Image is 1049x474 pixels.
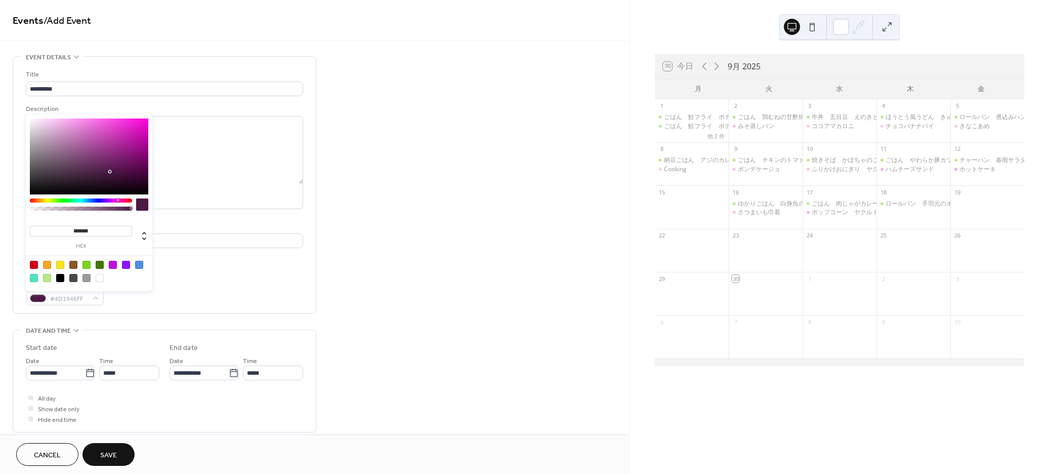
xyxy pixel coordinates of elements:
div: 牛丼 五目豆 えのきとキャベツのみそ汁 梨 [812,113,939,122]
a: Events [13,11,44,31]
div: ポップコーン ヤクルト [812,208,878,217]
button: Cancel [16,443,78,466]
div: ココアマカロニ [803,122,876,131]
div: 23 [732,232,739,240]
span: Hide end time [38,415,76,425]
div: 火 [733,79,804,99]
div: 納豆ごはん アジのカレーマヨ焼き ちくわとクリームチーズの和え物 玉ねぎと小葱の味噌汁 梨 [655,156,729,165]
div: 9月 2025 [728,60,761,72]
div: きなこあめ [950,122,1024,131]
div: #4A4A4A [69,274,77,282]
div: 19 [953,188,961,196]
div: さつまいも巾着 [729,208,803,217]
div: ごはん チキンのトマト煮込み 大根とツナのサラダ オクラと豆腐のスープ キウイフルーツ [738,156,999,165]
div: 月 [663,79,734,99]
div: ホットケーキ [959,165,996,174]
div: ポンデケージョ [729,165,803,174]
div: 24 [806,232,813,240]
div: ごはん 肉じゃがカレー風味 青梗菜の中華和え 大根と豆腐の味噌汁 オレンジ [812,200,1036,208]
div: 30 [732,275,739,283]
div: #D0021B [30,261,38,269]
div: 12 [953,145,961,153]
div: #7ED321 [82,261,91,269]
div: ホットケーキ [950,165,1024,174]
div: ごはん 肉じゃがカレー風味 青梗菜の中華和え 大根と豆腐の味噌汁 オレンジ [803,200,876,208]
div: 22 [658,232,665,240]
div: Cooking [655,165,729,174]
span: #4D1946FF [50,294,88,304]
div: #50E3C2 [30,274,38,282]
div: ハムチーズサンド [876,165,950,174]
div: #F5A623 [43,261,51,269]
div: #FFFFFF [96,274,104,282]
span: Date and time [26,326,71,336]
button: 他 2 件 [703,131,729,141]
div: ハムチーズサンド [886,165,934,174]
div: 4 [879,102,887,110]
div: 8 [806,318,813,326]
div: きなこあめ [959,122,990,131]
div: ココアマカロニ [812,122,854,131]
div: ポンデケージョ [738,165,780,174]
div: 1 [806,275,813,283]
div: 金 [945,79,1016,99]
div: 7 [732,318,739,326]
div: #BD10E0 [109,261,117,269]
div: Start date [26,343,57,353]
div: #9013FE [122,261,130,269]
div: ロールパン 手羽元のオーブン焼き スティック野菜 コーンスープ バナナ [876,200,950,208]
span: All day [38,393,56,404]
div: End date [170,343,198,353]
div: 5 [953,102,961,110]
span: Time [99,356,113,367]
div: Description [26,104,301,114]
div: 25 [879,232,887,240]
span: Save [100,450,117,461]
span: Time [243,356,257,367]
span: Cancel [34,450,61,461]
span: / Add Event [44,11,91,31]
div: チョコバナナパイ [886,122,934,131]
div: #F8E71C [56,261,64,269]
div: ごはん 鶏むねの甘酢焼 かぼちゃとコーン和え 小松菜と豆腐の味噌汁 オレンジ [738,113,969,122]
button: Save [82,443,135,466]
div: みそ蒸しパン [729,122,803,131]
div: 納豆ごはん アジのカレーマヨ焼き ちくわとクリームチーズの和え物 玉ねぎと小葱の味噌汁 梨 [664,156,937,165]
label: hex [30,244,132,249]
div: みそ蒸しパン [738,122,774,131]
div: ふりかけおにぎり ヤクルト [803,165,876,174]
div: ごはん チキンのトマト煮込み 大根とツナのサラダ オクラと豆腐のスープ キウイフルーツ [729,156,803,165]
div: ほうとう風うどん きゅうりとじゃこの酢の物 ツナ入り厚焼き卵 りんご [876,113,950,122]
div: ゆかりごはん 白身魚のムニエル コールスローサラダ コンソメスープ キウイフルーツ [729,200,803,208]
div: #8B572A [69,261,77,269]
div: 15 [658,188,665,196]
div: 11 [879,145,887,153]
div: #4A90E2 [135,261,143,269]
div: ごはん 鮭フライ ポテトサラダ 青梗菜と卵のスープ りんご [655,122,729,131]
div: 焼きそば かぼちゃのごま和え このこと油揚げの味噌汁 バナナ [803,156,876,165]
div: 牛丼 五目豆 えのきとキャベツのみそ汁 梨 [803,113,876,122]
div: ロールパン 煮込みハンバーグ ほうれん草と人参のバターソテー キャベツとベーコンの豆乳スープ キウイフルーツ [950,113,1024,122]
div: ふりかけおにぎり ヤクルト [812,165,891,174]
div: チョコバナナパイ [876,122,950,131]
div: ポップコーン ヤクルト [803,208,876,217]
div: Location [26,221,301,232]
div: 2 [879,275,887,283]
div: 16 [732,188,739,196]
span: Event details [26,52,71,63]
div: 木 [875,79,946,99]
div: 焼きそば かぼちゃのごま和え このこと油揚げの味噌汁 バナナ [812,156,994,165]
div: 8 [658,145,665,153]
div: Cooking [664,165,687,174]
div: 1 [658,102,665,110]
div: 3 [953,275,961,283]
div: 18 [879,188,887,196]
div: 29 [658,275,665,283]
div: #000000 [56,274,64,282]
div: Title [26,69,301,80]
div: さつまいも巾着 [738,208,780,217]
div: ゆかりごはん 白身魚の[PERSON_NAME]サラダ コンソメスープ キウイフルーツ [738,200,968,208]
div: #9B9B9B [82,274,91,282]
div: ごはん 鮭フライ ポテトサラダ 青梗菜と卵のスープ りんご [664,113,840,122]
